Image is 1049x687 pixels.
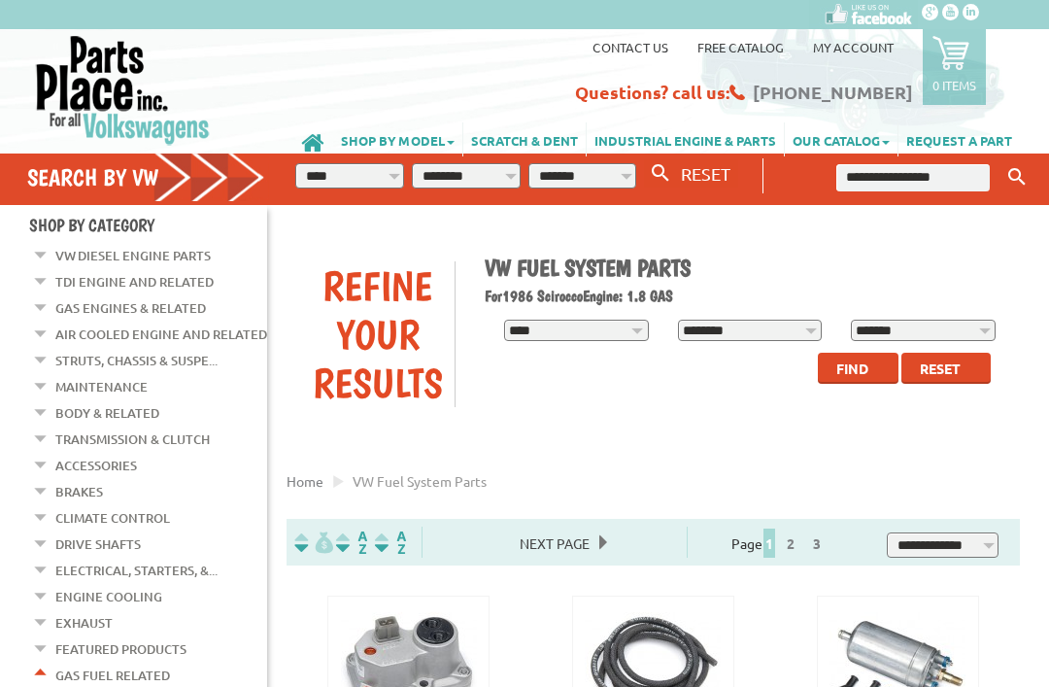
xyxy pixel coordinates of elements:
a: Maintenance [55,374,148,399]
button: Search By VW... [644,159,677,188]
span: Reset [920,360,961,377]
div: Refine Your Results [301,261,455,407]
button: Find [818,353,898,384]
img: Parts Place Inc! [34,34,212,146]
button: Reset [901,353,991,384]
span: 1 [763,529,775,558]
a: Contact us [592,39,668,55]
a: Drive Shafts [55,532,141,557]
a: Air Cooled Engine and Related [55,322,267,347]
a: Climate Control [55,505,170,531]
a: REQUEST A PART [898,122,1020,156]
button: Keyword Search [1002,161,1032,193]
a: Free Catalog [697,39,784,55]
button: RESET [673,159,738,188]
h4: Search by VW [27,163,265,191]
h1: VW Fuel System Parts [485,254,1005,282]
a: 3 [808,534,826,552]
a: Engine Cooling [55,584,162,609]
a: Featured Products [55,636,186,662]
img: Sort by Headline [332,532,371,554]
a: SHOP BY MODEL [333,122,462,156]
a: Body & Related [55,400,159,426]
a: Exhaust [55,610,113,635]
a: Transmission & Clutch [55,427,210,452]
span: RESET [681,163,730,184]
a: OUR CATALOG [785,122,897,156]
a: Gas Engines & Related [55,295,206,321]
a: 2 [782,534,799,552]
p: 0 items [932,77,976,93]
a: Struts, Chassis & Suspe... [55,348,218,373]
h4: Shop By Category [29,215,267,235]
a: TDI Engine and Related [55,269,214,294]
a: Home [287,472,323,490]
a: SCRATCH & DENT [463,122,586,156]
h2: 1986 Scirocco [485,287,1005,305]
span: Next Page [510,529,599,558]
a: VW Diesel Engine Parts [55,243,211,268]
img: Sort by Sales Rank [371,532,410,554]
span: Find [836,360,868,377]
span: For [485,287,502,305]
a: Accessories [55,453,137,478]
a: Next Page [510,534,599,552]
img: filterpricelow.svg [294,532,333,554]
a: INDUSTRIAL ENGINE & PARTS [587,122,784,156]
a: Brakes [55,479,103,504]
div: Page [687,527,872,558]
a: Electrical, Starters, &... [55,558,218,583]
span: Engine: 1.8 GAS [583,287,673,305]
a: My Account [813,39,894,55]
span: VW fuel system parts [353,472,487,490]
a: 0 items [923,29,986,105]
